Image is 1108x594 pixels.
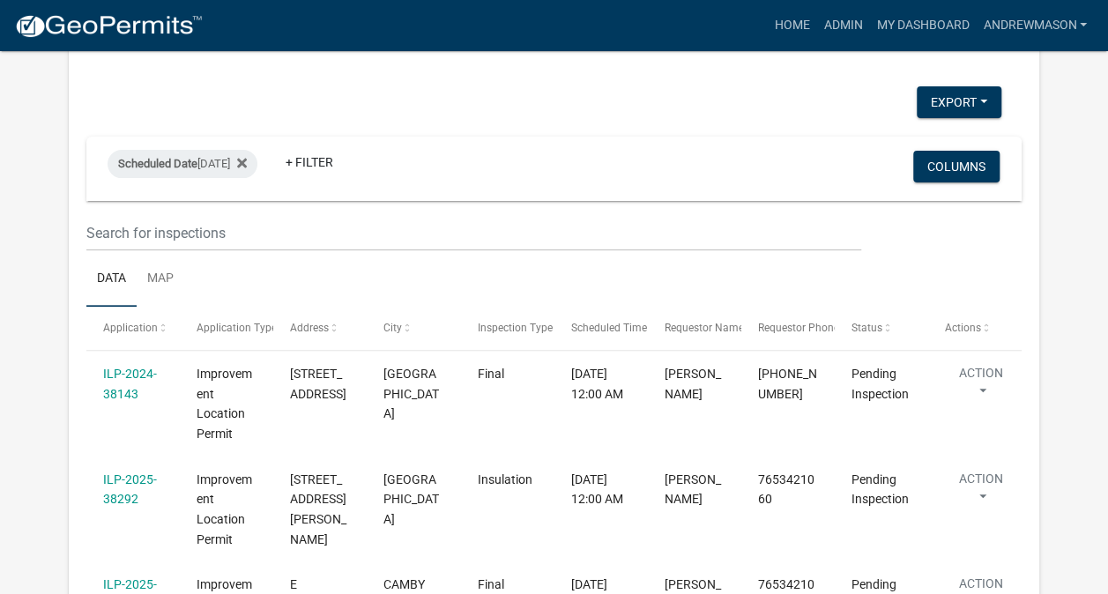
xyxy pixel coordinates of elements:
span: Requestor Phone [758,322,839,334]
span: Insulation [477,472,532,486]
span: Pending Inspection [851,367,909,401]
span: 08/15/2025, 12:00 AM [571,367,623,401]
datatable-header-cell: Scheduled Time [554,307,647,349]
a: My Dashboard [869,9,976,42]
span: Improvement Location Permit [197,472,252,546]
span: Application [103,322,158,334]
datatable-header-cell: Application [86,307,180,349]
span: 1034 W DUPONT DRIVE SOUTH [290,367,346,401]
span: Thomas Hall [665,472,721,507]
span: Application Type [197,322,277,334]
button: Action [945,470,1017,514]
span: Emily Miller [665,367,721,401]
button: Export [917,86,1001,118]
datatable-header-cell: Status [835,307,928,349]
span: Address [290,322,329,334]
span: City [383,322,402,334]
span: Status [851,322,882,334]
span: 3970 N BRADFORD RD [290,472,346,546]
span: Improvement Location Permit [197,367,252,441]
a: ILP-2025-38292 [103,472,157,507]
datatable-header-cell: Actions [928,307,1022,349]
span: 08/15/2025, 12:00 AM [571,472,623,507]
input: Search for inspections [86,215,861,251]
span: Scheduled Date [118,157,197,170]
span: Requestor Name [665,322,744,334]
span: 317-544-9349 [758,367,817,401]
a: Admin [816,9,869,42]
a: Data [86,251,137,308]
a: Home [767,9,816,42]
a: + Filter [271,146,347,178]
span: Final [477,367,503,381]
button: Columns [913,151,1000,182]
span: Scheduled Time [571,322,647,334]
datatable-header-cell: Inspection Type [460,307,554,349]
span: CAMBY [383,577,425,591]
span: MARTINSVILLE [383,367,439,421]
span: Inspection Type [477,322,552,334]
span: 7653421060 [758,472,814,507]
datatable-header-cell: Application Type [180,307,273,349]
datatable-header-cell: Requestor Name [647,307,740,349]
span: Actions [945,322,981,334]
button: Action [945,364,1017,408]
a: Map [137,251,184,308]
span: Final [477,577,503,591]
datatable-header-cell: Requestor Phone [741,307,835,349]
a: AndrewMason [976,9,1094,42]
a: ILP-2024-38143 [103,367,157,401]
datatable-header-cell: City [367,307,460,349]
span: Pending Inspection [851,472,909,507]
span: MARTINSVILLE [383,472,439,527]
div: [DATE] [108,150,257,178]
datatable-header-cell: Address [273,307,367,349]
